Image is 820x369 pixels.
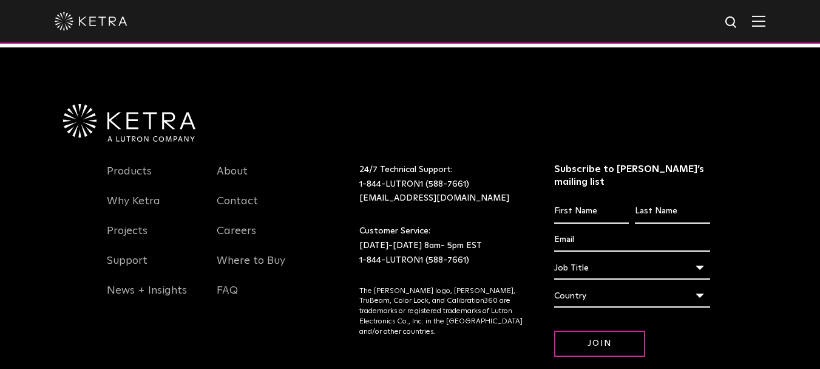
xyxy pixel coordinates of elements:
a: Careers [217,224,256,252]
a: FAQ [217,284,238,312]
input: First Name [554,200,629,223]
a: Projects [107,224,147,252]
input: Join [554,331,645,357]
img: search icon [724,15,739,30]
p: 24/7 Technical Support: [359,163,524,206]
img: ketra-logo-2019-white [55,12,127,30]
a: 1-844-LUTRON1 (588-7661) [359,256,469,264]
div: Navigation Menu [107,163,199,312]
input: Last Name [635,200,710,223]
a: Where to Buy [217,254,285,282]
img: Ketra-aLutronCo_White_RGB [63,104,195,142]
a: Products [107,165,152,193]
a: About [217,165,248,193]
a: Contact [217,195,258,222]
img: Hamburger%20Nav.svg [752,15,765,27]
div: Navigation Menu [217,163,309,312]
a: [EMAIL_ADDRESS][DOMAIN_NAME] [359,194,509,202]
a: News + Insights [107,284,187,312]
p: Customer Service: [DATE]-[DATE] 8am- 5pm EST [359,224,524,267]
a: 1-844-LUTRON1 (588-7661) [359,180,469,188]
a: Why Ketra [107,195,160,222]
div: Country [554,285,710,308]
input: Email [554,229,710,252]
div: Job Title [554,257,710,280]
h3: Subscribe to [PERSON_NAME]’s mailing list [554,163,710,188]
p: The [PERSON_NAME] logo, [PERSON_NAME], TruBeam, Color Lock, and Calibration360 are trademarks or ... [359,286,524,337]
a: Support [107,254,147,282]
